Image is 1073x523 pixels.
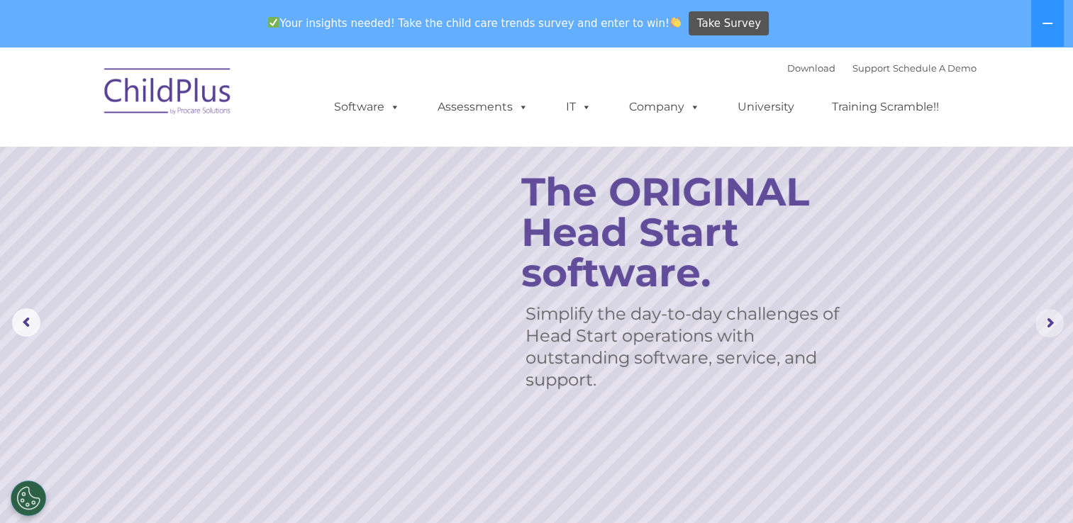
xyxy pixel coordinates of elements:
rs-layer: Simplify the day-to-day challenges of Head Start operations with outstanding software, service, a... [526,303,840,390]
span: Your insights needed! Take the child care trends survey and enter to win! [262,9,687,37]
span: Take Survey [697,11,761,36]
a: Training Scramble!! [818,93,953,121]
a: Assessments [423,93,543,121]
img: 👏 [670,17,681,28]
font: | [787,62,977,74]
rs-layer: The ORIGINAL Head Start software. [521,171,856,293]
a: Company [615,93,714,121]
a: Download [787,62,835,74]
img: ✅ [268,17,279,28]
button: Cookies Settings [11,480,46,516]
a: IT [552,93,606,121]
a: Support [852,62,890,74]
a: Software [320,93,414,121]
span: Last name [197,94,240,104]
img: ChildPlus by Procare Solutions [97,58,239,129]
a: Take Survey [689,11,769,36]
a: University [723,93,808,121]
a: Schedule A Demo [893,62,977,74]
span: Phone number [197,152,257,162]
